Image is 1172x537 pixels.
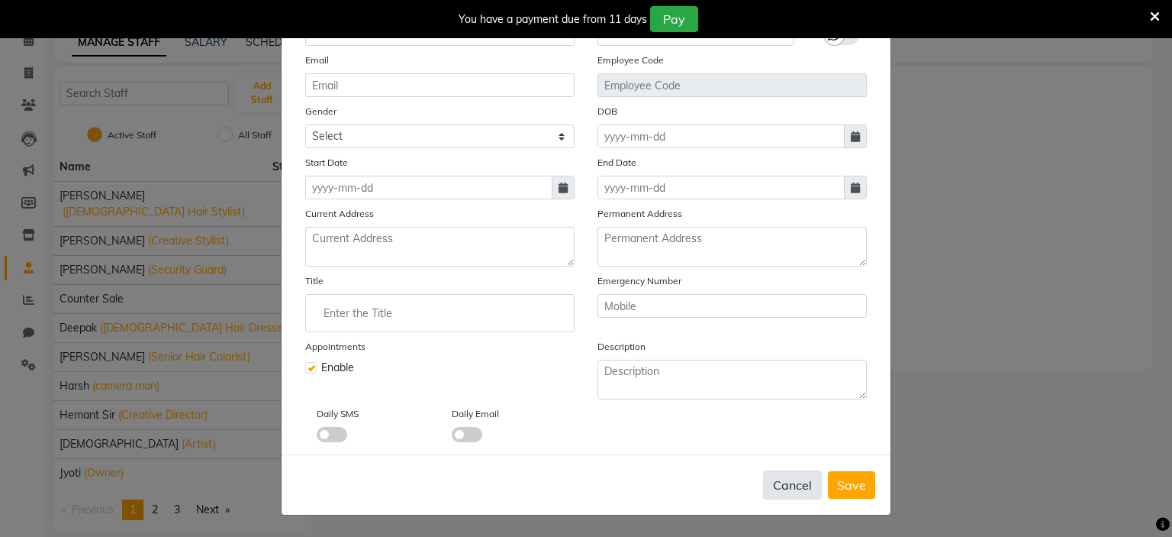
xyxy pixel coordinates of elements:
input: yyyy-mm-dd [305,176,552,199]
span: Enable [321,360,354,376]
button: Save [828,471,875,499]
label: DOB [597,105,617,118]
label: Daily SMS [317,407,359,421]
label: Appointments [305,340,365,354]
input: yyyy-mm-dd [597,125,845,148]
button: Cancel [763,471,822,500]
input: yyyy-mm-dd [597,176,845,199]
label: Start Date [305,156,348,170]
label: Employee Code [597,53,664,67]
label: Daily Email [452,407,499,421]
label: Gender [305,105,336,118]
label: Description [597,340,646,354]
label: End Date [597,156,636,170]
input: Employee Code [597,73,867,97]
span: Save [837,477,866,493]
input: Mobile [597,294,867,318]
label: Current Address [305,207,374,221]
div: You have a payment due from 11 days [459,11,647,27]
input: Enter the Title [312,298,568,328]
label: Email [305,53,329,67]
label: Permanent Address [597,207,682,221]
input: Email [305,73,575,97]
label: Emergency Number [597,274,681,288]
label: Title [305,274,324,288]
button: Pay [650,6,698,32]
